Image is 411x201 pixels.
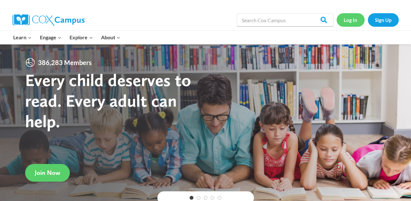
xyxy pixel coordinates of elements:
[25,70,191,131] strong: Every child deserves to read. Every adult can help.
[25,164,70,182] a: Join Now
[337,13,365,26] a: Log In
[97,31,125,44] button: Child menu of About
[9,31,36,44] button: Child menu of Learn
[237,14,333,26] input: Search Cox Campus
[9,31,125,44] nav: Primary Navigation
[13,14,85,26] img: Cox Campus
[337,13,399,26] nav: Secondary Navigation
[190,196,193,200] a: 1
[36,31,66,44] button: Child menu of Engage
[35,57,94,68] span: 386,283 Members
[204,196,208,200] a: 3
[368,13,399,26] a: Sign Up
[66,31,97,44] button: Child menu of Explore
[197,196,201,200] a: 2
[218,196,221,200] a: 5
[210,196,214,200] a: 4
[35,169,60,177] span: Join Now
